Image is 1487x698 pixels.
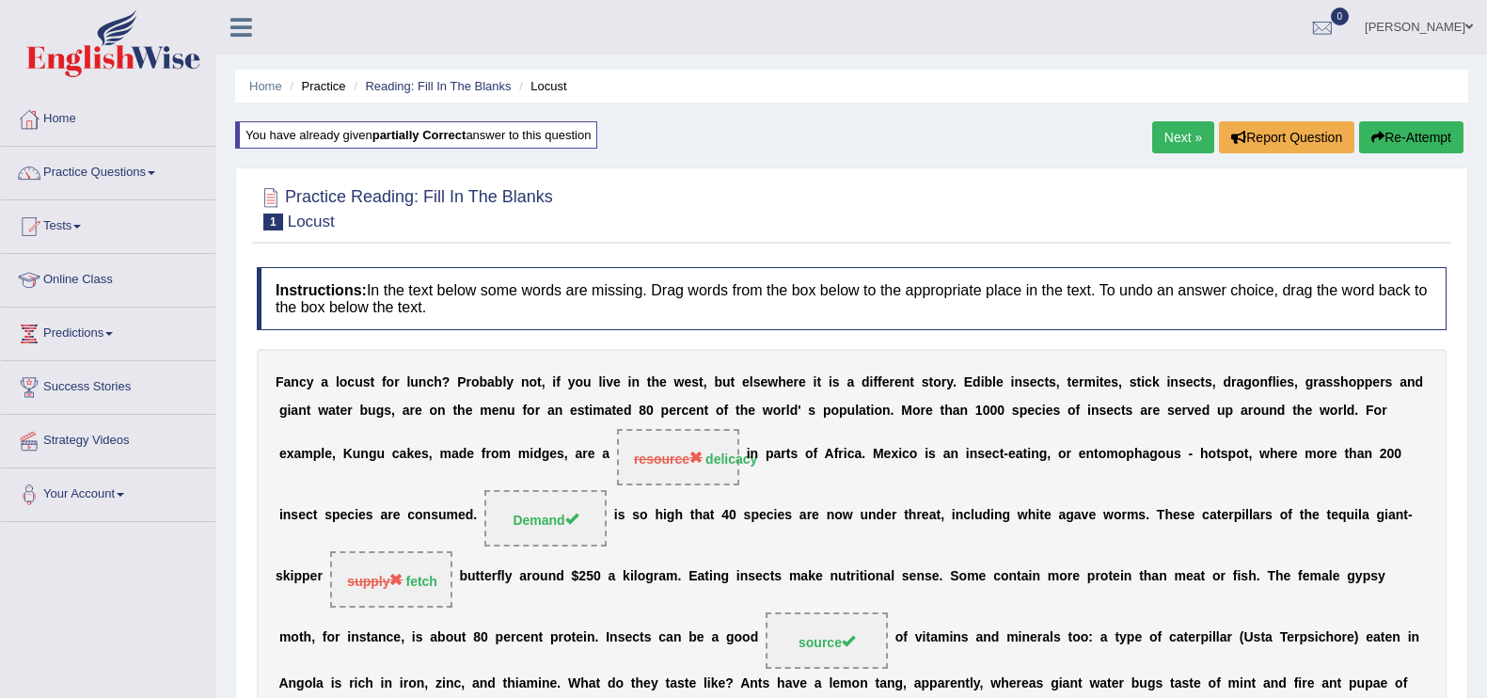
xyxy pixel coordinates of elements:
[613,374,621,389] b: e
[298,403,307,418] b: n
[1186,374,1194,389] b: e
[831,403,839,418] b: o
[1236,374,1243,389] b: a
[257,183,553,230] h2: Practice Reading: Fill In The Blanks
[1020,403,1028,418] b: p
[1076,403,1081,418] b: f
[363,374,371,389] b: s
[583,374,592,389] b: u
[1400,374,1407,389] b: a
[773,403,782,418] b: o
[507,403,515,418] b: u
[997,403,1005,418] b: 0
[1175,403,1182,418] b: e
[944,403,953,418] b: h
[1152,121,1214,153] a: Next »
[466,374,470,389] b: r
[328,403,336,418] b: a
[1297,403,1305,418] b: h
[873,374,878,389] b: f
[457,374,466,389] b: P
[890,374,894,389] b: r
[360,403,369,418] b: b
[502,374,506,389] b: l
[1241,403,1248,418] b: a
[556,374,561,389] b: f
[1035,403,1042,418] b: c
[1340,374,1349,389] b: h
[1365,374,1373,389] b: p
[823,403,831,418] b: p
[736,403,740,418] b: t
[651,374,659,389] b: h
[257,267,1447,330] h4: In the text below some words are missing. Drag words from the box below to the appropriate place ...
[370,374,374,389] b: t
[981,374,985,389] b: i
[786,403,790,418] b: l
[1046,403,1053,418] b: e
[1385,374,1393,389] b: s
[1030,374,1037,389] b: e
[925,403,933,418] b: e
[829,374,832,389] b: i
[1022,374,1030,389] b: s
[1011,374,1015,389] b: i
[457,403,466,418] b: h
[1179,374,1186,389] b: s
[1049,374,1056,389] b: s
[847,403,856,418] b: u
[487,374,495,389] b: a
[878,374,882,389] b: f
[318,403,328,418] b: w
[235,121,597,149] div: You have already given answer to this question
[661,403,670,418] b: p
[1012,403,1020,418] b: s
[871,403,875,418] b: i
[535,403,540,418] b: r
[365,79,511,93] a: Reading: Fill In The Blanks
[1,361,215,408] a: Success Stories
[1287,374,1294,389] b: s
[452,403,457,418] b: t
[786,374,794,389] b: e
[1325,374,1333,389] b: s
[415,403,422,418] b: e
[631,374,640,389] b: n
[891,403,894,418] b: .
[287,403,291,418] b: i
[1382,403,1386,418] b: r
[1,308,215,355] a: Predictions
[1223,374,1231,389] b: d
[606,374,613,389] b: v
[1052,403,1060,418] b: s
[832,374,840,389] b: s
[1096,374,1099,389] b: i
[901,403,912,418] b: M
[1277,403,1286,418] b: d
[1273,374,1276,389] b: l
[1044,374,1049,389] b: t
[669,403,676,418] b: e
[1091,403,1099,418] b: n
[394,374,399,389] b: r
[1276,374,1280,389] b: i
[1330,403,1338,418] b: o
[426,374,434,389] b: c
[639,403,646,418] b: 8
[419,374,427,389] b: n
[403,403,410,418] b: a
[1147,403,1152,418] b: r
[1356,374,1365,389] b: p
[480,403,491,418] b: m
[577,403,585,418] b: s
[839,403,847,418] b: p
[611,403,616,418] b: t
[1226,403,1234,418] b: p
[691,374,699,389] b: s
[1167,403,1175,418] b: s
[731,374,736,389] b: t
[391,403,395,418] b: ,
[285,77,345,95] li: Practice
[299,374,307,389] b: c
[748,403,755,418] b: e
